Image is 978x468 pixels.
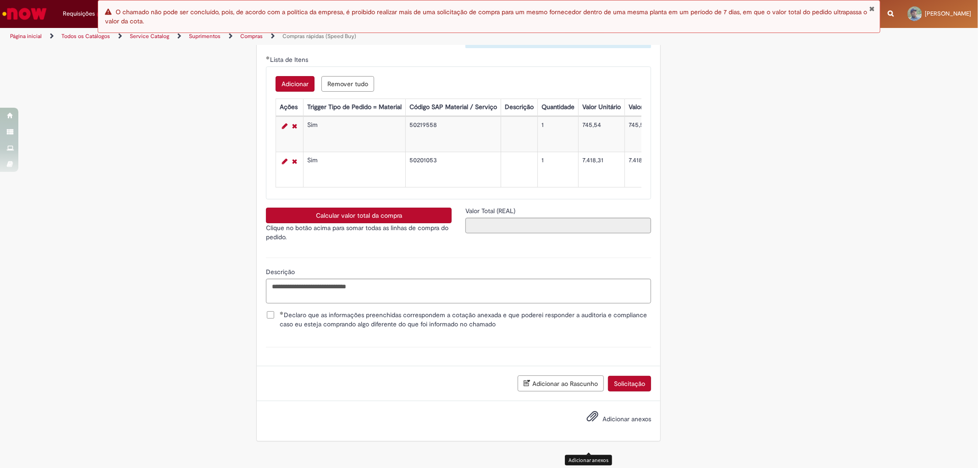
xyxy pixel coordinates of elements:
[266,208,452,223] button: Calcular valor total da compra
[579,152,625,187] td: 7.418,31
[579,99,625,116] th: Valor Unitário
[304,117,406,152] td: Sim
[625,99,684,116] th: Valor Total Moeda
[625,117,684,152] td: 745,54
[63,9,95,18] span: Requisições
[280,121,290,132] a: Editar Linha 1
[304,152,406,187] td: Sim
[518,375,604,391] button: Adicionar ao Rascunho
[584,408,601,429] button: Adicionar anexos
[406,99,501,116] th: Código SAP Material / Serviço
[608,376,651,391] button: Solicitação
[105,8,867,25] span: O chamado não pode ser concluído, pois, de acordo com a política da empresa, é proibido realizar ...
[625,152,684,187] td: 7.418,31
[276,76,315,92] button: Add a row for Lista de Itens
[266,279,651,303] textarea: Descrição
[538,117,579,152] td: 1
[240,33,263,40] a: Compras
[280,310,651,329] span: Declaro que as informações preenchidas correspondem a cotação anexada e que poderei responder a a...
[465,206,517,215] label: Somente leitura - Valor Total (REAL)
[1,5,48,23] img: ServiceNow
[602,415,651,424] span: Adicionar anexos
[280,311,284,315] span: Obrigatório Preenchido
[266,268,297,276] span: Descrição
[925,10,971,17] span: [PERSON_NAME]
[869,5,875,12] button: Fechar Notificação
[501,99,538,116] th: Descrição
[97,11,105,18] span: 2
[280,156,290,167] a: Editar Linha 2
[465,218,651,233] input: Valor Total (REAL)
[7,28,645,45] ul: Trilhas de página
[270,55,310,64] span: Lista de Itens
[565,455,612,466] div: Adicionar anexos
[321,76,374,92] button: Remove all rows for Lista de Itens
[538,152,579,187] td: 1
[266,56,270,60] span: Obrigatório Preenchido
[579,117,625,152] td: 745,54
[282,33,356,40] a: Compras rápidas (Speed Buy)
[189,33,221,40] a: Suprimentos
[304,99,406,116] th: Trigger Tipo de Pedido = Material
[130,33,169,40] a: Service Catalog
[290,156,299,167] a: Remover linha 2
[465,207,517,215] span: Somente leitura - Valor Total (REAL)
[406,117,501,152] td: 50219558
[538,99,579,116] th: Quantidade
[266,223,452,242] p: Clique no botão acima para somar todas as linhas de compra do pedido.
[290,121,299,132] a: Remover linha 1
[10,33,42,40] a: Página inicial
[406,152,501,187] td: 50201053
[61,33,110,40] a: Todos os Catálogos
[276,99,304,116] th: Ações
